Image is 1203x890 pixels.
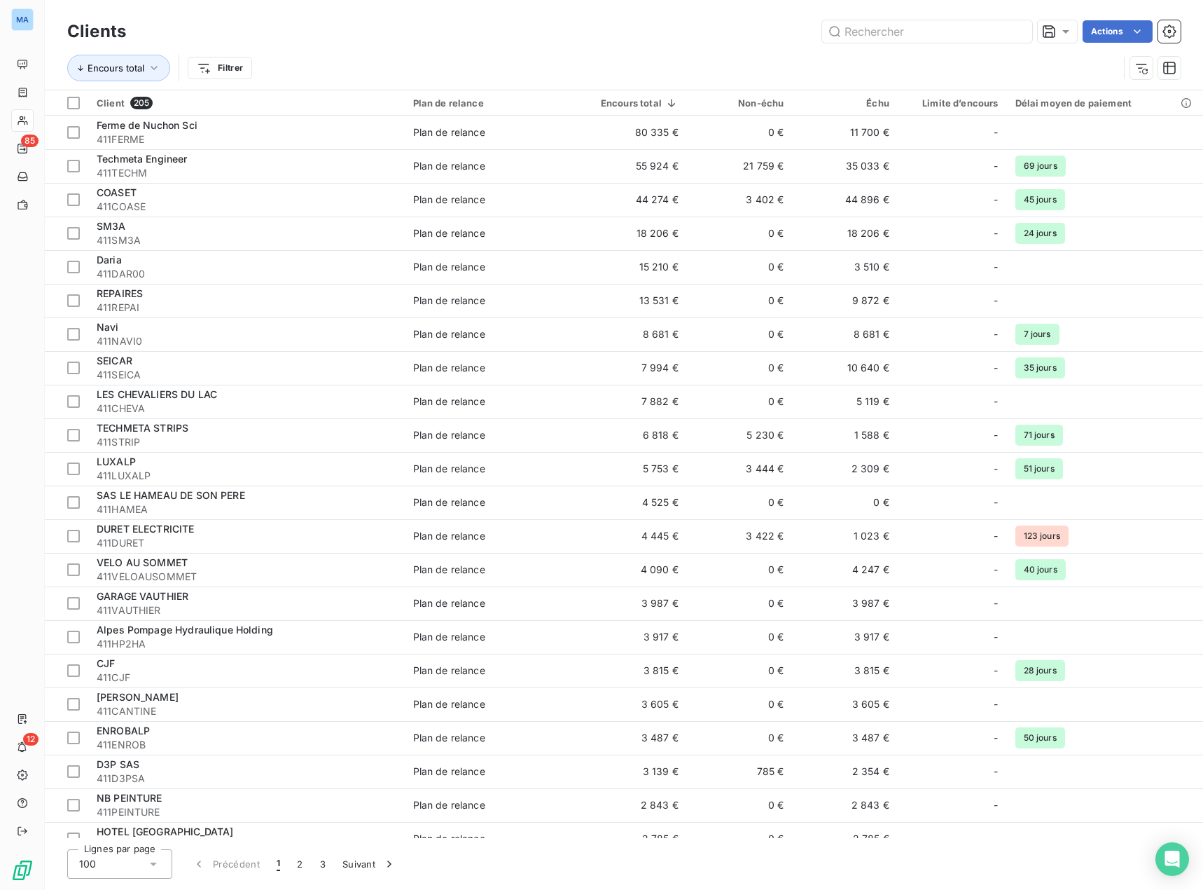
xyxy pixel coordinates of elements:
[97,826,233,837] span: HOTEL [GEOGRAPHIC_DATA]
[97,267,396,281] span: 411DAR00
[97,186,137,198] span: COASET
[687,116,793,149] td: 0 €
[994,731,998,745] span: -
[576,385,687,418] td: 7 882 €
[67,19,126,44] h3: Clients
[413,495,485,509] div: Plan de relance
[576,217,687,250] td: 18 206 €
[1015,223,1065,244] span: 24 jours
[1015,189,1065,210] span: 45 jours
[188,57,252,79] button: Filtrer
[994,563,998,577] span: -
[994,159,998,173] span: -
[97,570,396,584] span: 411VELOAUSOMMET
[687,217,793,250] td: 0 €
[413,462,485,476] div: Plan de relance
[994,361,998,375] span: -
[994,832,998,846] span: -
[413,294,485,308] div: Plan de relance
[413,832,485,846] div: Plan de relance
[413,361,485,375] div: Plan de relance
[97,725,150,737] span: ENROBALP
[994,798,998,812] span: -
[97,388,217,400] span: LES CHEVALIERS DU LAC
[792,284,898,317] td: 9 872 €
[97,469,396,483] span: 411LUXALP
[413,630,485,644] div: Plan de relance
[97,321,119,333] span: Navi
[413,765,485,779] div: Plan de relance
[687,284,793,317] td: 0 €
[97,637,396,651] span: 411HP2HA
[994,428,998,442] span: -
[792,654,898,687] td: 3 815 €
[576,553,687,587] td: 4 090 €
[687,822,793,856] td: 0 €
[576,788,687,822] td: 2 843 €
[97,502,396,516] span: 411HAMEA
[1015,324,1059,345] span: 7 jours
[576,149,687,183] td: 55 924 €
[1015,357,1065,378] span: 35 jours
[792,519,898,553] td: 1 023 €
[97,220,126,232] span: SM3A
[792,317,898,351] td: 8 681 €
[97,97,125,109] span: Client
[1015,97,1195,109] div: Délai moyen de paiement
[792,183,898,217] td: 44 896 €
[413,428,485,442] div: Plan de relance
[792,452,898,486] td: 2 309 €
[97,301,396,315] span: 411REPAI
[792,418,898,452] td: 1 588 €
[792,486,898,519] td: 0 €
[792,385,898,418] td: 5 119 €
[11,8,34,31] div: MA
[11,859,34,882] img: Logo LeanPay
[994,765,998,779] span: -
[687,486,793,519] td: 0 €
[97,200,396,214] span: 411COASE
[822,20,1032,43] input: Rechercher
[288,849,311,879] button: 2
[687,452,793,486] td: 3 444 €
[576,351,687,385] td: 7 994 €
[1155,842,1189,876] div: Open Intercom Messenger
[1015,425,1063,446] span: 71 jours
[97,435,396,449] span: 411STRIP
[97,355,132,367] span: SEICAR
[687,418,793,452] td: 5 230 €
[687,553,793,587] td: 0 €
[413,731,485,745] div: Plan de relance
[277,857,280,871] span: 1
[994,294,998,308] span: -
[576,418,687,452] td: 6 818 €
[792,822,898,856] td: 2 785 €
[994,260,998,274] span: -
[1015,559,1066,580] span: 40 jours
[97,132,396,146] span: 411FERME
[687,250,793,284] td: 0 €
[687,385,793,418] td: 0 €
[97,758,139,770] span: D3P SAS
[413,226,485,240] div: Plan de relance
[687,755,793,788] td: 785 €
[97,704,396,718] span: 411CANTINE
[97,792,162,804] span: NB PEINTURE
[97,738,396,752] span: 411ENROB
[906,97,999,109] div: Limite d’encours
[994,495,998,509] span: -
[695,97,784,109] div: Non-échu
[687,587,793,620] td: 0 €
[792,217,898,250] td: 18 206 €
[1015,526,1069,547] span: 123 jours
[576,116,687,149] td: 80 335 €
[576,250,687,284] td: 15 210 €
[687,149,793,183] td: 21 759 €
[97,624,273,636] span: Alpes Pompage Hydraulique Holding
[97,456,136,467] span: LUXALP
[1083,20,1153,43] button: Actions
[687,687,793,721] td: 0 €
[67,55,170,81] button: Encours total
[97,536,396,550] span: 411DURET
[97,523,195,535] span: DURET ELECTRICITE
